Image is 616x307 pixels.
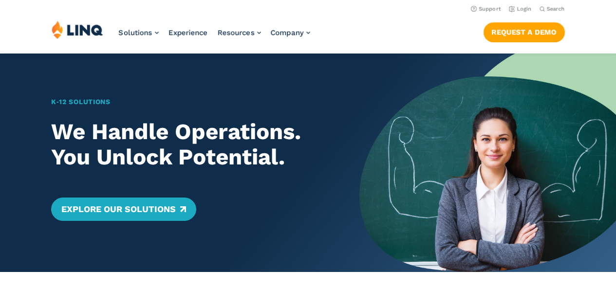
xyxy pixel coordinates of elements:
h1: K‑12 Solutions [51,97,334,107]
img: LINQ | K‑12 Software [52,20,103,39]
span: Company [271,28,304,37]
button: Open Search Bar [540,5,565,13]
a: Login [509,6,532,12]
img: Home Banner [359,54,616,272]
a: Explore Our Solutions [51,198,196,221]
span: Search [547,6,565,12]
a: Request a Demo [484,22,565,42]
span: Resources [218,28,255,37]
a: Resources [218,28,261,37]
nav: Button Navigation [484,20,565,42]
nav: Primary Navigation [119,20,310,53]
h2: We Handle Operations. You Unlock Potential. [51,119,334,170]
a: Solutions [119,28,159,37]
a: Company [271,28,310,37]
a: Experience [168,28,208,37]
span: Solutions [119,28,152,37]
a: Support [471,6,501,12]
